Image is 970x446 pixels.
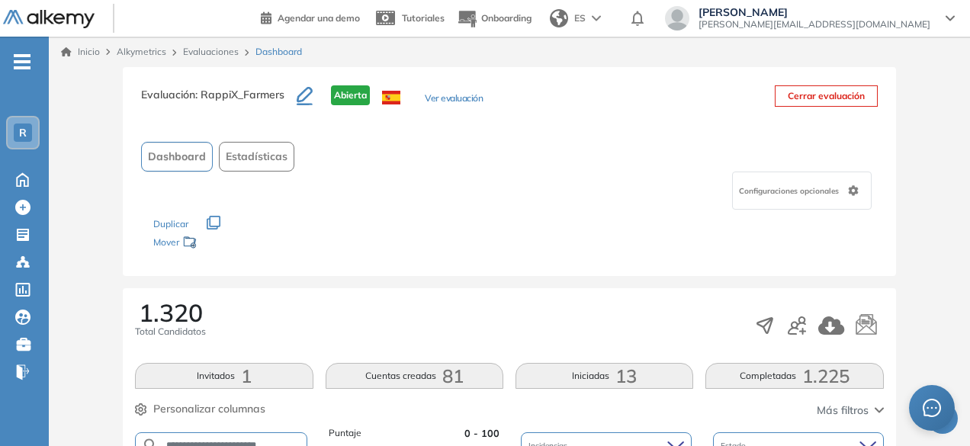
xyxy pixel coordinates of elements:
[464,426,499,441] span: 0 - 100
[923,399,941,417] span: message
[550,9,568,27] img: world
[135,325,206,339] span: Total Candidatos
[255,45,302,59] span: Dashboard
[19,127,27,139] span: R
[326,363,503,389] button: Cuentas creadas81
[732,172,872,210] div: Configuraciones opcionales
[139,300,203,325] span: 1.320
[481,12,532,24] span: Onboarding
[331,85,370,105] span: Abierta
[153,229,306,258] div: Mover
[278,12,360,24] span: Agendar una demo
[739,185,842,197] span: Configuraciones opcionales
[817,403,869,419] span: Más filtros
[699,18,930,30] span: [PERSON_NAME][EMAIL_ADDRESS][DOMAIN_NAME]
[141,85,297,117] h3: Evaluación
[705,363,883,389] button: Completadas1.225
[219,142,294,172] button: Estadísticas
[135,401,265,417] button: Personalizar columnas
[574,11,586,25] span: ES
[226,149,287,165] span: Estadísticas
[261,8,360,26] a: Agendar una demo
[61,45,100,59] a: Inicio
[329,426,361,441] span: Puntaje
[699,6,930,18] span: [PERSON_NAME]
[516,363,693,389] button: Iniciadas13
[148,149,206,165] span: Dashboard
[592,15,601,21] img: arrow
[3,10,95,29] img: Logo
[195,88,284,101] span: : RappiX_Farmers
[153,218,188,229] span: Duplicar
[14,60,31,63] i: -
[817,403,884,419] button: Más filtros
[425,91,483,107] button: Ver evaluación
[457,2,532,35] button: Onboarding
[153,401,265,417] span: Personalizar columnas
[141,142,213,172] button: Dashboard
[183,46,239,57] a: Evaluaciones
[135,363,313,389] button: Invitados1
[117,46,166,57] span: Alkymetrics
[382,91,400,104] img: ESP
[775,85,878,107] button: Cerrar evaluación
[402,12,445,24] span: Tutoriales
